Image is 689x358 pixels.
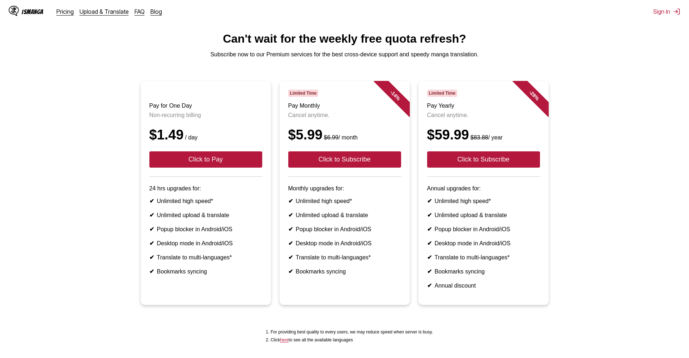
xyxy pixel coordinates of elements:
li: Popup blocker in Android/iOS [149,226,262,233]
p: Subscribe now to our Premium services for the best cross-device support and speedy manga translat... [6,51,683,58]
button: Click to Subscribe [288,151,401,168]
li: Click to see all the available languages [271,337,433,342]
li: Bookmarks syncing [288,268,401,275]
a: Upload & Translate [80,8,129,15]
div: $59.99 [427,127,540,143]
s: $6.99 [324,134,339,141]
li: For providing best quality to every users, we may reduce speed when server is busy. [271,329,433,335]
li: Desktop mode in Android/iOS [149,240,262,247]
b: ✔ [427,254,432,260]
p: Annual upgrades for: [427,185,540,192]
b: ✔ [427,240,432,246]
small: / month [323,134,358,141]
button: Sign In [653,8,680,15]
div: IsManga [22,8,43,15]
b: ✔ [288,226,293,232]
small: / day [184,134,198,141]
b: ✔ [288,198,293,204]
h3: Pay Yearly [427,103,540,109]
button: Click to Subscribe [427,151,540,168]
p: Cancel anytime. [427,112,540,118]
b: ✔ [427,282,432,289]
li: Popup blocker in Android/iOS [288,226,401,233]
a: Available languages [280,337,289,342]
p: Non-recurring billing [149,112,262,118]
s: $83.88 [471,134,488,141]
li: Bookmarks syncing [427,268,540,275]
li: Translate to multi-languages* [288,254,401,261]
div: - 28 % [512,74,556,117]
div: $1.49 [149,127,262,143]
span: Limited Time [427,90,457,97]
h1: Can't wait for the weekly free quota refresh? [6,32,683,46]
a: FAQ [135,8,145,15]
li: Desktop mode in Android/iOS [427,240,540,247]
li: Unlimited high speed* [288,198,401,204]
h3: Pay Monthly [288,103,401,109]
h3: Pay for One Day [149,103,262,109]
a: IsManga LogoIsManga [9,6,56,17]
b: ✔ [149,240,154,246]
p: Monthly upgrades for: [288,185,401,192]
b: ✔ [288,254,293,260]
li: Translate to multi-languages* [427,254,540,261]
img: Sign out [673,8,680,15]
li: Unlimited high speed* [149,198,262,204]
small: / year [469,134,503,141]
p: 24 hrs upgrades for: [149,185,262,192]
p: Cancel anytime. [288,112,401,118]
b: ✔ [288,240,293,246]
span: Limited Time [288,90,318,97]
li: Annual discount [427,282,540,289]
button: Click to Pay [149,151,262,168]
b: ✔ [288,268,293,275]
li: Bookmarks syncing [149,268,262,275]
b: ✔ [427,268,432,275]
li: Unlimited upload & translate [288,212,401,219]
li: Unlimited high speed* [427,198,540,204]
b: ✔ [149,226,154,232]
b: ✔ [149,198,154,204]
b: ✔ [427,226,432,232]
li: Unlimited upload & translate [427,212,540,219]
a: Pricing [56,8,74,15]
b: ✔ [288,212,293,218]
b: ✔ [149,212,154,218]
div: - 14 % [373,74,417,117]
li: Desktop mode in Android/iOS [288,240,401,247]
b: ✔ [149,254,154,260]
b: ✔ [427,212,432,218]
li: Unlimited upload & translate [149,212,262,219]
div: $5.99 [288,127,401,143]
b: ✔ [149,268,154,275]
img: IsManga Logo [9,6,19,16]
li: Popup blocker in Android/iOS [427,226,540,233]
a: Blog [150,8,162,15]
b: ✔ [427,198,432,204]
li: Translate to multi-languages* [149,254,262,261]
